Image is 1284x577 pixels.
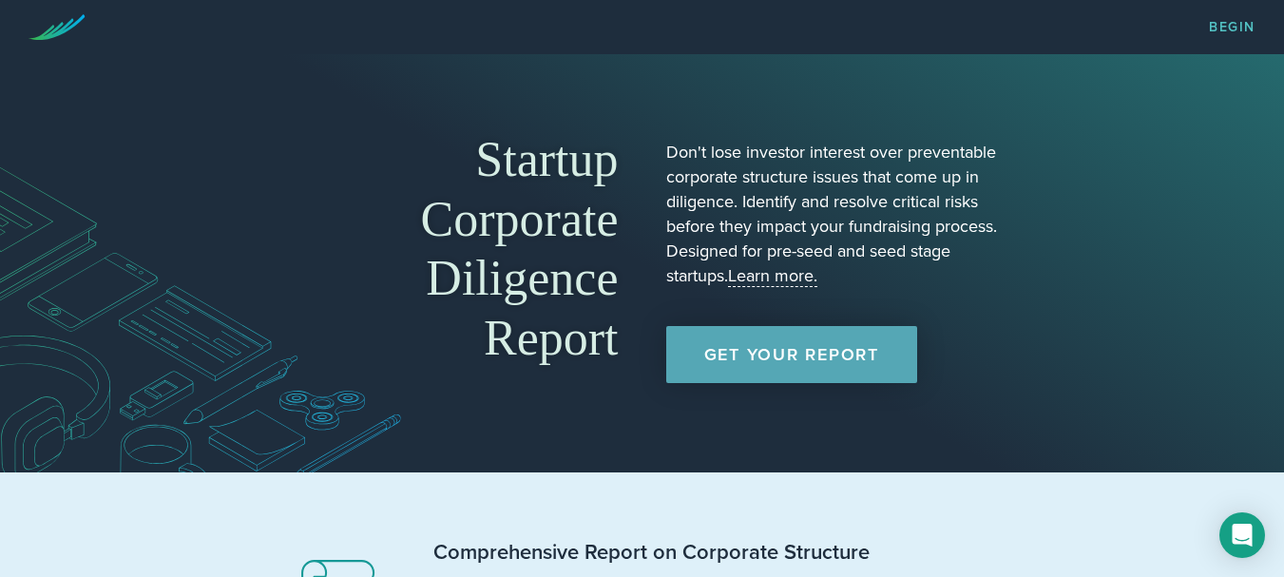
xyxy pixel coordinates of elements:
[281,130,619,368] h1: Startup Corporate Diligence Report
[433,539,966,567] h2: Comprehensive Report on Corporate Structure
[666,140,1004,288] p: Don't lose investor interest over preventable corporate structure issues that come up in diligenc...
[666,326,917,383] a: Get Your Report
[728,265,817,287] a: Learn more.
[1209,21,1255,34] a: Begin
[1219,512,1265,558] div: Open Intercom Messenger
